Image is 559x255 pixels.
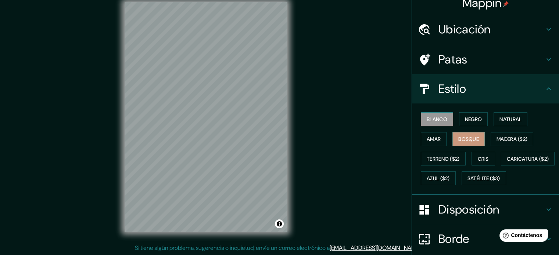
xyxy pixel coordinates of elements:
a: [EMAIL_ADDRESS][DOMAIN_NAME] [330,244,420,252]
div: Patas [412,45,559,74]
button: Bosque [452,132,485,146]
button: Blanco [421,112,453,126]
font: Bosque [458,136,479,142]
font: Si tiene algún problema, sugerencia o inquietud, envíe un correo electrónico a [135,244,330,252]
button: Madera ($2) [491,132,533,146]
canvas: Mapa [125,2,287,232]
font: Caricatura ($2) [507,156,549,162]
font: Patas [438,52,467,67]
font: Disposición [438,202,499,217]
button: Gris [472,152,495,166]
font: Blanco [427,116,447,123]
button: Natural [494,112,527,126]
font: Negro [465,116,482,123]
font: Satélite ($3) [467,175,500,182]
img: pin-icon.png [503,1,509,7]
font: Ubicación [438,22,491,37]
font: Estilo [438,81,466,96]
button: Caricatura ($2) [501,152,555,166]
iframe: Lanzador de widgets de ayuda [494,226,551,247]
div: Disposición [412,195,559,224]
div: Borde [412,224,559,254]
font: Terreno ($2) [427,156,460,162]
font: Borde [438,231,469,247]
font: Amar [427,136,441,142]
button: Activar o desactivar atribución [275,219,284,228]
button: Negro [459,112,488,126]
button: Amar [421,132,447,146]
button: Azul ($2) [421,171,456,185]
div: Ubicación [412,15,559,44]
button: Satélite ($3) [462,171,506,185]
font: Azul ($2) [427,175,450,182]
font: Gris [478,156,489,162]
font: Natural [499,116,522,123]
div: Estilo [412,74,559,103]
button: Terreno ($2) [421,152,466,166]
font: Madera ($2) [497,136,527,142]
